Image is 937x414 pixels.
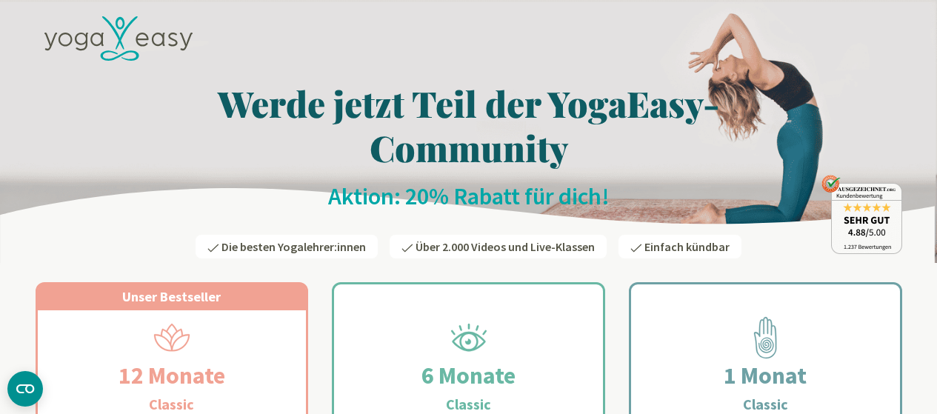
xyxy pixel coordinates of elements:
[122,288,221,305] span: Unser Bestseller
[688,358,842,393] h2: 1 Monat
[221,239,366,254] span: Die besten Yogalehrer:innen
[416,239,595,254] span: Über 2.000 Videos und Live-Klassen
[36,181,902,211] h2: Aktion: 20% Rabatt für dich!
[7,371,43,407] button: CMP-Widget öffnen
[821,175,902,254] img: ausgezeichnet_badge.png
[386,358,551,393] h2: 6 Monate
[36,81,902,170] h1: Werde jetzt Teil der YogaEasy-Community
[644,239,730,254] span: Einfach kündbar
[83,358,261,393] h2: 12 Monate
